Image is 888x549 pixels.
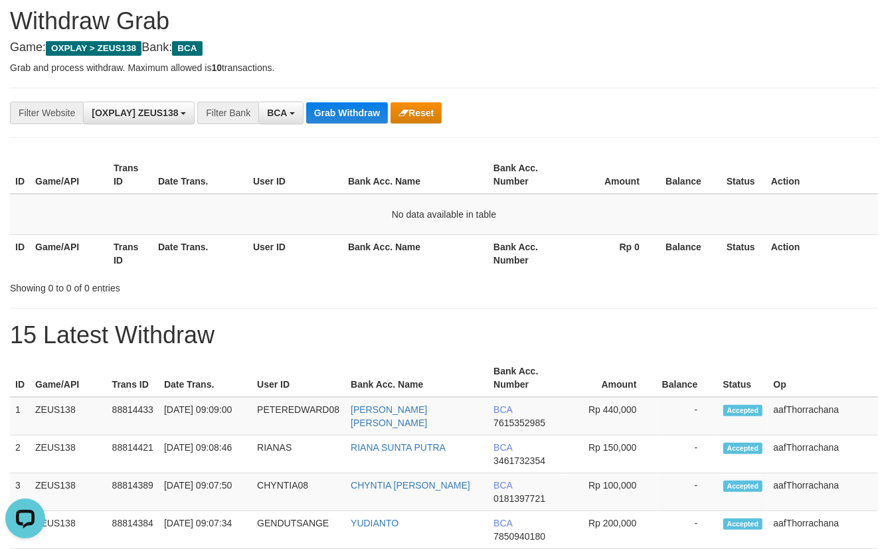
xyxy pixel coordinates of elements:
[718,359,768,397] th: Status
[493,531,545,542] span: Copy 7850940180 to clipboard
[258,102,304,124] button: BCA
[768,397,878,435] td: aafThorrachana
[107,511,159,549] td: 88814384
[565,435,657,473] td: Rp 150,000
[107,359,159,397] th: Trans ID
[657,397,718,435] td: -
[768,359,878,397] th: Op
[153,234,248,272] th: Date Trans.
[723,443,763,454] span: Accepted
[5,5,45,45] button: Open LiveChat chat widget
[30,473,107,511] td: ZEUS138
[10,473,30,511] td: 3
[723,518,763,530] span: Accepted
[343,234,488,272] th: Bank Acc. Name
[252,435,345,473] td: RIANAS
[153,156,248,194] th: Date Trans.
[107,473,159,511] td: 88814389
[92,108,178,118] span: [OXPLAY] ZEUS138
[172,41,202,56] span: BCA
[488,359,565,397] th: Bank Acc. Number
[10,194,878,235] td: No data available in table
[108,234,153,272] th: Trans ID
[660,234,721,272] th: Balance
[351,442,446,453] a: RIANA SUNTA PUTRA
[10,435,30,473] td: 2
[30,435,107,473] td: ZEUS138
[768,511,878,549] td: aafThorrachana
[107,435,159,473] td: 88814421
[723,405,763,416] span: Accepted
[10,276,360,295] div: Showing 0 to 0 of 0 entries
[351,518,399,528] a: YUDIANTO
[565,397,657,435] td: Rp 440,000
[10,322,878,349] h1: 15 Latest Withdraw
[30,359,107,397] th: Game/API
[10,41,878,54] h4: Game: Bank:
[493,480,512,491] span: BCA
[10,234,30,272] th: ID
[493,455,545,466] span: Copy 3461732354 to clipboard
[488,156,567,194] th: Bank Acc. Number
[248,234,343,272] th: User ID
[657,473,718,511] td: -
[30,511,107,549] td: ZEUS138
[10,397,30,435] td: 1
[567,156,660,194] th: Amount
[197,102,258,124] div: Filter Bank
[306,102,388,123] button: Grab Withdraw
[345,359,488,397] th: Bank Acc. Name
[10,8,878,35] h1: Withdraw Grab
[211,62,222,73] strong: 10
[252,511,345,549] td: GENDUTSANGE
[660,156,721,194] th: Balance
[493,442,512,453] span: BCA
[159,511,252,549] td: [DATE] 09:07:34
[252,473,345,511] td: CHYNTIA08
[657,511,718,549] td: -
[565,359,657,397] th: Amount
[343,156,488,194] th: Bank Acc. Name
[252,397,345,435] td: PETEREDWARD08
[565,473,657,511] td: Rp 100,000
[46,41,141,56] span: OXPLAY > ZEUS138
[721,156,766,194] th: Status
[657,435,718,473] td: -
[159,397,252,435] td: [DATE] 09:09:00
[30,397,107,435] td: ZEUS138
[10,61,878,74] p: Grab and process withdraw. Maximum allowed is transactions.
[567,234,660,272] th: Rp 0
[766,234,878,272] th: Action
[488,234,567,272] th: Bank Acc. Number
[159,473,252,511] td: [DATE] 09:07:50
[252,359,345,397] th: User ID
[10,156,30,194] th: ID
[768,435,878,473] td: aafThorrachana
[391,102,442,123] button: Reset
[248,156,343,194] th: User ID
[30,156,108,194] th: Game/API
[723,481,763,492] span: Accepted
[351,480,470,491] a: CHYNTIA [PERSON_NAME]
[30,234,108,272] th: Game/API
[10,102,83,124] div: Filter Website
[159,359,252,397] th: Date Trans.
[267,108,287,118] span: BCA
[493,518,512,528] span: BCA
[493,404,512,415] span: BCA
[10,359,30,397] th: ID
[766,156,878,194] th: Action
[493,418,545,428] span: Copy 7615352985 to clipboard
[351,404,427,428] a: [PERSON_NAME] [PERSON_NAME]
[493,493,545,504] span: Copy 0181397721 to clipboard
[768,473,878,511] td: aafThorrachana
[83,102,195,124] button: [OXPLAY] ZEUS138
[565,511,657,549] td: Rp 200,000
[108,156,153,194] th: Trans ID
[721,234,766,272] th: Status
[107,397,159,435] td: 88814433
[657,359,718,397] th: Balance
[159,435,252,473] td: [DATE] 09:08:46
